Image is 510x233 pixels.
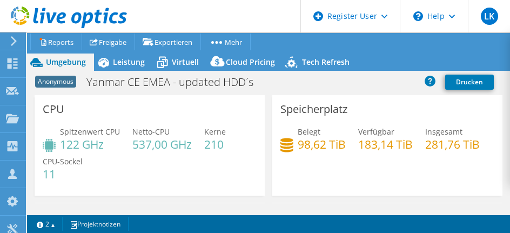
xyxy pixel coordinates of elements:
h3: Speicherplatz [280,103,347,115]
h4: 183,14 TiB [358,138,413,150]
span: Tech Refresh [302,57,350,67]
h1: Yanmar CE EMEA - updated HDD´s [82,76,270,88]
span: CPU-Sockel [43,156,83,167]
span: Netto-CPU [132,127,170,137]
a: Reports [30,34,82,50]
span: Belegt [298,127,320,137]
a: Mehr [200,34,251,50]
svg: \n [413,11,423,21]
h4: 11 [43,168,83,180]
a: Freigabe [82,34,135,50]
h4: 210 [204,138,226,150]
h3: CPU [43,103,64,115]
span: Verfügbar [358,127,394,137]
h4: 98,62 TiB [298,138,346,150]
span: Leistung [113,57,145,67]
span: LK [481,8,498,25]
span: Anonymous [35,76,76,88]
span: Kerne [204,127,226,137]
span: Virtuell [172,57,199,67]
span: Cloud Pricing [226,57,275,67]
span: Insgesamt [425,127,462,137]
h4: 122 GHz [60,138,120,150]
a: Drucken [445,75,494,90]
h4: 537,00 GHz [132,138,192,150]
h4: 281,76 TiB [425,138,480,150]
span: Umgebung [46,57,86,67]
a: Exportieren [135,34,201,50]
a: Projektnotizen [62,217,129,231]
span: Spitzenwert CPU [60,127,120,137]
a: 2 [29,217,63,231]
